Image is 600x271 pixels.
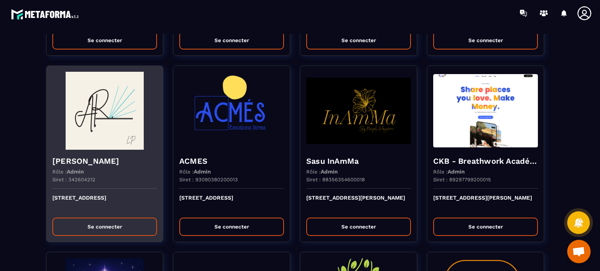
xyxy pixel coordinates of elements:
h4: ACMES [179,156,284,166]
button: Se connecter [306,31,411,50]
img: funnel-background [52,72,157,150]
button: Se connecter [433,218,538,236]
p: Rôle : [433,168,465,175]
button: Se connecter [52,31,157,50]
p: Siret : 89297799200015 [433,177,491,182]
span: Admin [67,168,84,175]
button: Se connecter [433,31,538,50]
h4: CKB - Breathwork Académie [433,156,538,166]
p: Rôle : [52,168,84,175]
h4: Sasu InAmMa [306,156,411,166]
h4: [PERSON_NAME] [52,156,157,166]
p: Siret : 88356354600018 [306,177,365,182]
span: Admin [194,168,211,175]
p: Rôle : [306,168,338,175]
p: [STREET_ADDRESS] [52,195,157,212]
p: Siret : 342604212 [52,177,95,182]
p: Siret : 93090380200013 [179,177,238,182]
div: Ouvrir le chat [567,240,591,263]
button: Se connecter [52,218,157,236]
p: [STREET_ADDRESS][PERSON_NAME] [433,195,538,212]
p: [STREET_ADDRESS] [179,195,284,212]
span: Admin [321,168,338,175]
span: Admin [448,168,465,175]
button: Se connecter [179,218,284,236]
p: Rôle : [179,168,211,175]
img: funnel-background [179,72,284,150]
img: funnel-background [433,72,538,150]
button: Se connecter [306,218,411,236]
button: Se connecter [179,31,284,50]
p: [STREET_ADDRESS][PERSON_NAME] [306,195,411,212]
img: funnel-background [306,72,411,150]
img: logo [11,7,81,21]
